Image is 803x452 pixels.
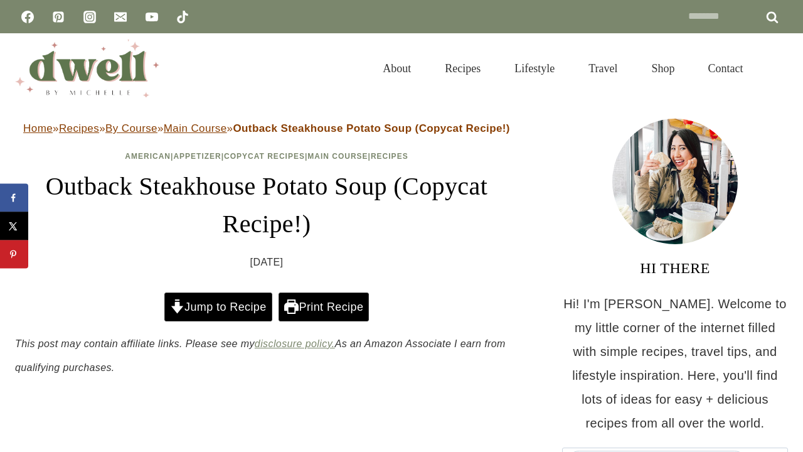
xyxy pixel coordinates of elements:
a: Home [23,122,53,134]
a: TikTok [170,4,195,30]
strong: Outback Steakhouse Potato Soup (Copycat Recipe!) [233,122,509,134]
a: American [125,152,171,161]
a: Jump to Recipe [164,293,272,321]
a: Print Recipe [279,293,369,321]
a: Appetizer [173,152,221,161]
a: Main Course [307,152,368,161]
h1: Outback Steakhouse Potato Soup (Copycat Recipe!) [15,168,518,243]
a: Pinterest [46,4,71,30]
a: Lifestyle [497,46,572,90]
a: Recipes [59,122,99,134]
a: Travel [572,46,634,90]
button: View Search Form [767,58,788,79]
a: Instagram [77,4,102,30]
img: DWELL by michelle [15,40,159,97]
a: Contact [691,46,760,90]
a: About [366,46,428,90]
a: Facebook [15,4,40,30]
nav: Primary Navigation [366,46,760,90]
span: » » » » [23,122,510,134]
a: disclosure policy. [255,338,335,349]
time: [DATE] [250,253,284,272]
a: Shop [634,46,691,90]
a: Main Course [164,122,227,134]
a: Recipes [371,152,408,161]
h3: HI THERE [562,257,788,279]
a: YouTube [139,4,164,30]
em: This post may contain affiliate links. Please see my As an Amazon Associate I earn from qualifyin... [15,338,506,373]
a: Recipes [428,46,497,90]
a: Copycat Recipes [224,152,305,161]
a: By Course [105,122,157,134]
p: Hi! I'm [PERSON_NAME]. Welcome to my little corner of the internet filled with simple recipes, tr... [562,292,788,435]
span: | | | | [125,152,408,161]
a: Email [108,4,133,30]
